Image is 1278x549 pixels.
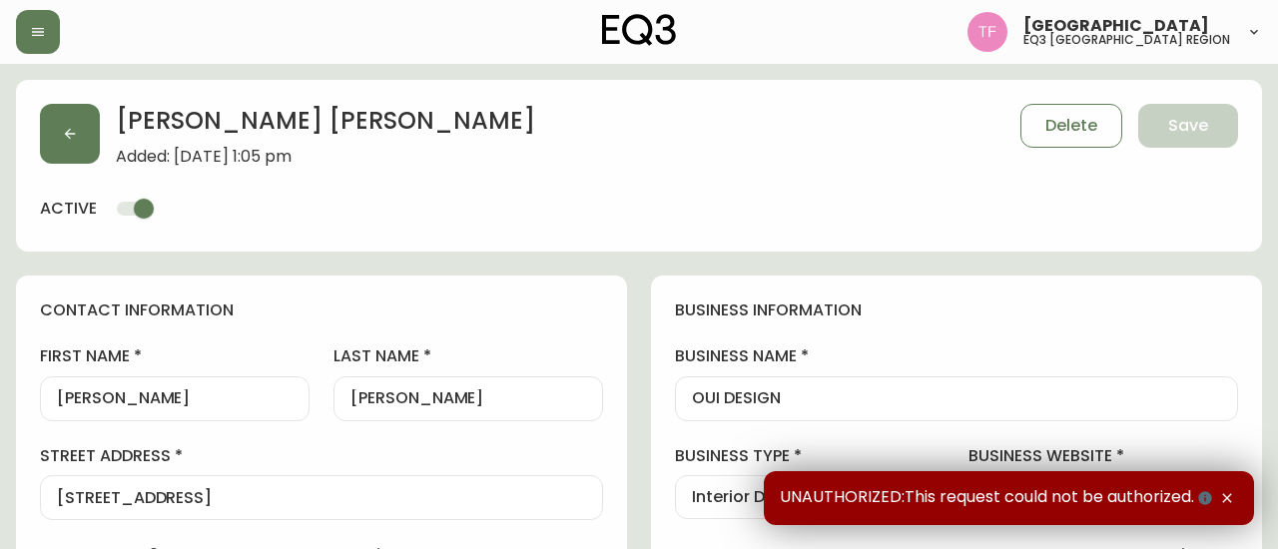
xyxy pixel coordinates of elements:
img: 971393357b0bdd4f0581b88529d406f6 [967,12,1007,52]
span: [GEOGRAPHIC_DATA] [1023,18,1209,34]
span: UNAUTHORIZED:This request could not be authorized. [780,487,1216,509]
label: first name [40,345,310,367]
label: business website [968,445,1238,467]
span: Added: [DATE] 1:05 pm [116,148,535,166]
h5: eq3 [GEOGRAPHIC_DATA] region [1023,34,1230,46]
h2: [PERSON_NAME] [PERSON_NAME] [116,104,535,148]
span: Delete [1045,115,1097,137]
label: business type [675,445,945,467]
h4: contact information [40,299,603,321]
label: street address [40,445,603,467]
h4: active [40,198,97,220]
h4: business information [675,299,1238,321]
label: business name [675,345,1238,367]
img: logo [602,14,676,46]
button: Delete [1020,104,1122,148]
label: last name [333,345,603,367]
